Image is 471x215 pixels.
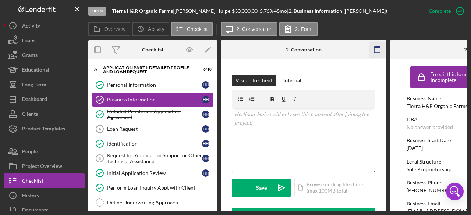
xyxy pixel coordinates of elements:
div: [PERSON_NAME] Huipe | [174,8,232,14]
div: | [112,8,174,14]
div: Open [88,7,106,16]
button: Overview [88,22,130,36]
div: Internal [283,75,301,86]
tspan: 6 [99,156,101,161]
div: 2. Conversation [286,47,322,53]
button: Visible to Client [232,75,276,86]
a: Perform Loan Inquiry Appt with Client [92,180,213,195]
a: Initial Application ReviewHH [92,166,213,180]
button: Activity [132,22,169,36]
button: Internal [280,75,305,86]
button: Educational [4,62,85,77]
div: H H [202,111,209,118]
div: Request for Application Support or Other Technical Assistance [107,153,202,164]
a: Detailed Profile and Application AgreementHH [92,107,213,122]
a: Define Underwriting Approach [92,195,213,210]
div: Save [256,179,267,197]
label: Overview [104,26,125,32]
button: Checklist [4,173,85,188]
div: History [22,188,39,205]
div: [DATE] [407,145,423,151]
div: [PHONE_NUMBER] [407,187,452,193]
button: 2. Conversation [221,22,277,36]
div: Checklist [142,47,163,53]
div: Business Information [107,97,202,103]
button: Dashboard [4,92,85,107]
a: 4Loan RequestHH [92,122,213,136]
div: Activity [22,18,40,35]
div: Identification [107,141,202,147]
div: People [22,144,38,161]
div: Project Overview [22,159,62,175]
div: Initial Application Review [107,170,202,176]
div: H H [202,96,209,103]
div: Long-Term [22,77,46,94]
tspan: 4 [99,127,101,131]
div: Clients [22,107,38,123]
div: Open Intercom Messenger [446,183,464,200]
label: Activity [148,26,164,32]
label: 2. Conversation [237,26,273,32]
div: Loans [22,33,35,50]
button: Save [232,179,291,197]
div: H H [202,155,209,162]
div: Personal Information [107,82,202,88]
label: 2. Form [295,26,313,32]
div: 48 mo [274,8,287,14]
a: IdentificationHH [92,136,213,151]
button: Clients [4,107,85,121]
div: H H [202,125,209,133]
div: Sole Proprietorship [407,166,451,172]
div: Application Part I: Detailed Profile and Loan Request [103,65,193,74]
button: Complete [421,4,467,18]
button: People [4,144,85,159]
a: Business InformationHH [92,92,213,107]
button: Activity [4,18,85,33]
button: Checklist [171,22,213,36]
div: H H [202,81,209,89]
div: Educational [22,62,49,79]
div: No answer provided [407,124,453,130]
div: Tierra H&R Organic Farms [407,103,468,109]
div: Define Underwriting Approach [107,200,213,205]
button: Project Overview [4,159,85,173]
div: H H [202,140,209,147]
div: Visible to Client [235,75,272,86]
div: $30,000.00 [232,8,260,14]
div: Perform Loan Inquiry Appt with Client [107,185,213,191]
div: Complete [429,4,451,18]
div: Grants [22,48,38,64]
a: 6Request for Application Support or Other Technical AssistanceHH [92,151,213,166]
button: Loans [4,33,85,48]
button: History [4,188,85,203]
button: Long-Term [4,77,85,92]
b: Tierra H&R Organic Farms [112,8,173,14]
label: Checklist [187,26,208,32]
div: Product Templates [22,121,65,138]
div: 6 / 10 [198,67,212,72]
div: H H [202,169,209,177]
div: Detailed Profile and Application Agreement [107,108,202,120]
div: | 2. Business Information ([PERSON_NAME]) [287,8,387,14]
button: 2. Form [279,22,318,36]
div: Dashboard [22,92,47,108]
div: Checklist [22,173,43,190]
div: 5.75 % [260,8,274,14]
button: Grants [4,48,85,62]
button: Product Templates [4,121,85,136]
div: Loan Request [107,126,202,132]
a: Personal InformationHH [92,78,213,92]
